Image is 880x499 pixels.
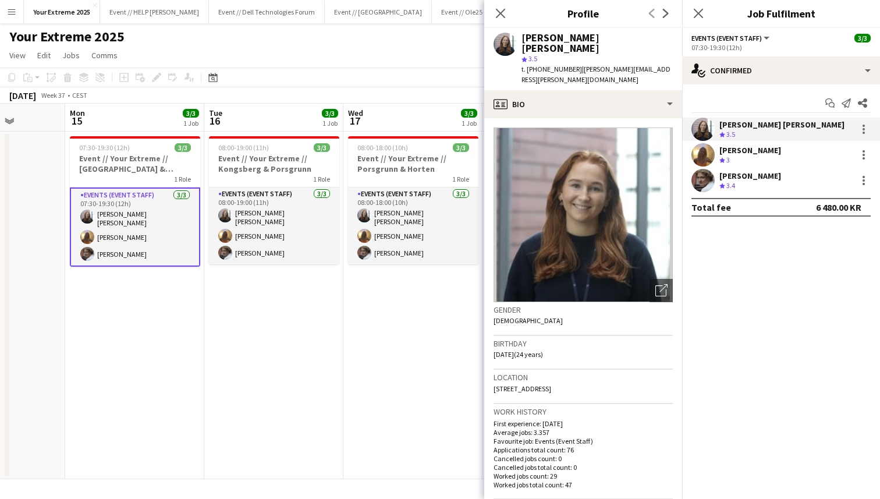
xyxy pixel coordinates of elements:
[484,6,682,21] h3: Profile
[209,108,222,118] span: Tue
[209,187,339,264] app-card-role: Events (Event Staff)3/308:00-19:00 (11h)[PERSON_NAME] [PERSON_NAME][PERSON_NAME][PERSON_NAME]
[68,114,85,128] span: 15
[719,171,781,181] div: [PERSON_NAME]
[494,384,551,393] span: [STREET_ADDRESS]
[91,50,118,61] span: Comms
[726,155,730,164] span: 3
[521,65,670,84] span: | [PERSON_NAME][EMAIL_ADDRESS][PERSON_NAME][DOMAIN_NAME]
[218,143,269,152] span: 08:00-19:00 (11h)
[325,1,432,23] button: Event // [GEOGRAPHIC_DATA]
[494,463,673,472] p: Cancelled jobs total count: 0
[70,153,200,174] h3: Event // Your Extreme // [GEOGRAPHIC_DATA] & [GEOGRAPHIC_DATA]
[494,480,673,489] p: Worked jobs total count: 47
[9,90,36,101] div: [DATE]
[484,90,682,118] div: Bio
[494,445,673,454] p: Applications total count: 76
[726,130,735,139] span: 3.5
[494,472,673,480] p: Worked jobs count: 29
[70,136,200,267] app-job-card: 07:30-19:30 (12h)3/3Event // Your Extreme // [GEOGRAPHIC_DATA] & [GEOGRAPHIC_DATA]1 RoleEvents (E...
[33,48,55,63] a: Edit
[494,454,673,463] p: Cancelled jobs count: 0
[209,153,339,174] h3: Event // Your Extreme // Kongsberg & Porsgrunn
[70,108,85,118] span: Mon
[314,143,330,152] span: 3/3
[174,175,191,183] span: 1 Role
[62,50,80,61] span: Jobs
[183,109,199,118] span: 3/3
[87,48,122,63] a: Comms
[494,350,543,359] span: [DATE] (24 years)
[462,119,477,128] div: 1 Job
[719,119,844,130] div: [PERSON_NAME] [PERSON_NAME]
[691,34,771,43] button: Events (Event Staff)
[726,181,735,190] span: 3.4
[494,437,673,445] p: Favourite job: Events (Event Staff)
[348,136,478,264] app-job-card: 08:00-18:00 (10h)3/3Event // Your Extreme // Porsgrunn & Horten1 RoleEvents (Event Staff)3/308:00...
[854,34,871,43] span: 3/3
[357,143,408,152] span: 08:00-18:00 (10h)
[183,119,198,128] div: 1 Job
[691,43,871,52] div: 07:30-19:30 (12h)
[348,108,363,118] span: Wed
[322,109,338,118] span: 3/3
[528,54,537,63] span: 3.5
[494,305,673,315] h3: Gender
[453,143,469,152] span: 3/3
[691,34,762,43] span: Events (Event Staff)
[461,109,477,118] span: 3/3
[719,145,781,155] div: [PERSON_NAME]
[346,114,363,128] span: 17
[209,1,325,23] button: Event // Dell Technologies Forum
[207,114,222,128] span: 16
[72,91,87,100] div: CEST
[348,153,478,174] h3: Event // Your Extreme // Porsgrunn & Horten
[100,1,209,23] button: Event // HELP [PERSON_NAME]
[24,1,100,23] button: Your Extreme 2025
[494,419,673,428] p: First experience: [DATE]
[9,28,125,45] h1: Your Extreme 2025
[494,128,673,302] img: Crew avatar or photo
[175,143,191,152] span: 3/3
[313,175,330,183] span: 1 Role
[432,1,509,23] button: Event // Ole25 (JCP)
[79,143,130,152] span: 07:30-19:30 (12h)
[494,316,563,325] span: [DEMOGRAPHIC_DATA]
[682,6,880,21] h3: Job Fulfilment
[452,175,469,183] span: 1 Role
[494,406,673,417] h3: Work history
[209,136,339,264] app-job-card: 08:00-19:00 (11h)3/3Event // Your Extreme // Kongsberg & Porsgrunn1 RoleEvents (Event Staff)3/308...
[38,91,68,100] span: Week 37
[816,201,861,213] div: 6 480.00 KR
[521,65,582,73] span: t. [PHONE_NUMBER]
[5,48,30,63] a: View
[37,50,51,61] span: Edit
[682,56,880,84] div: Confirmed
[70,187,200,267] app-card-role: Events (Event Staff)3/307:30-19:30 (12h)[PERSON_NAME] [PERSON_NAME][PERSON_NAME][PERSON_NAME]
[58,48,84,63] a: Jobs
[322,119,338,128] div: 1 Job
[9,50,26,61] span: View
[691,201,731,213] div: Total fee
[494,338,673,349] h3: Birthday
[348,187,478,264] app-card-role: Events (Event Staff)3/308:00-18:00 (10h)[PERSON_NAME] [PERSON_NAME][PERSON_NAME][PERSON_NAME]
[650,279,673,302] div: Open photos pop-in
[521,33,673,54] div: [PERSON_NAME] [PERSON_NAME]
[494,428,673,437] p: Average jobs: 3.357
[494,372,673,383] h3: Location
